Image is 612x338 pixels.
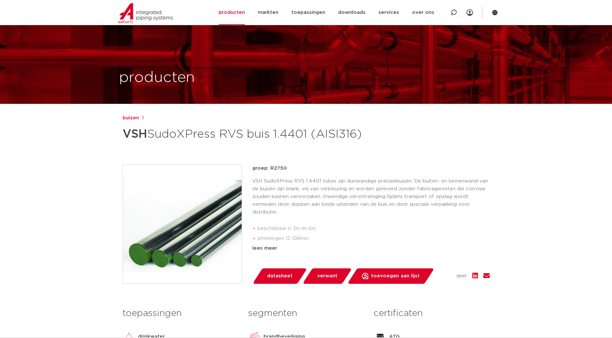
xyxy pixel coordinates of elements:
a: verwant [302,268,352,284]
h1: producten [119,67,195,88]
li: afmetingen 12-108mm [257,234,490,244]
h3: toepassingen [123,307,238,320]
p: VSH SudoXPress RVS 1.4401 tubes zijn dunwandige precisiebuizen. De buiten- en binnenwand van de b... [252,177,490,216]
p: groep: R2750 [252,164,490,172]
img: Product Image for VSH SudoXPress RVS buis 1.4401 (AISI316) [123,165,242,283]
h1: SudoXPress RVS buis 1.4401 (AISI316) [123,124,365,144]
div: lees meer [252,244,490,252]
strong: VSH [123,128,147,140]
a: buizen [123,114,139,122]
h3: certificaten [374,307,489,320]
span: deel: [456,272,467,280]
h3: segmenten [248,307,364,320]
span: datasheet [267,271,293,281]
a: datasheet [252,268,307,284]
span: toevoegen aan lijst [371,271,420,281]
li: beschikbaar in 3m en 6m [257,224,490,234]
span: verwant [317,271,337,281]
